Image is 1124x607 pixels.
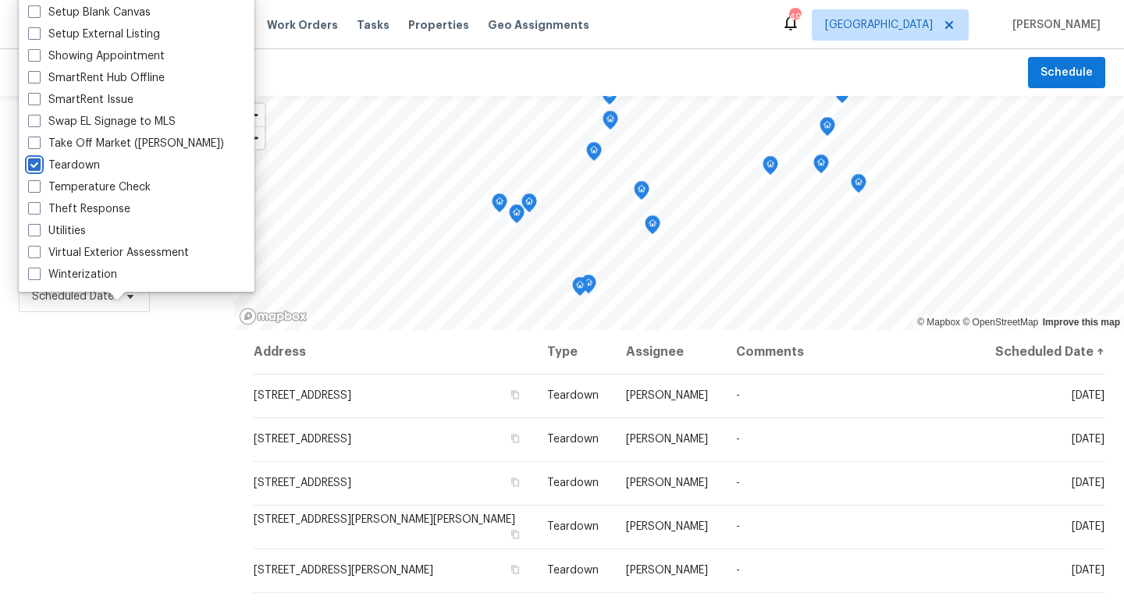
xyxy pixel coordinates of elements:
th: Comments [724,330,980,374]
span: [STREET_ADDRESS] [254,434,351,445]
div: Map marker [509,204,525,229]
label: Swap EL Signage to MLS [28,114,176,130]
button: Copy Address [508,388,522,402]
a: Improve this map [1043,317,1120,328]
span: Teardown [547,565,599,576]
th: Scheduled Date ↑ [979,330,1105,374]
label: Setup Blank Canvas [28,5,151,20]
a: Mapbox [917,317,960,328]
span: Geo Assignments [488,17,589,33]
div: Map marker [763,156,778,180]
span: Scheduled Date [32,289,114,304]
span: [PERSON_NAME] [626,477,708,488]
label: Utilities [28,223,86,239]
div: Map marker [851,174,866,198]
span: Properties [408,17,469,33]
span: [DATE] [1072,434,1104,445]
span: Work Orders [267,17,338,33]
div: Map marker [820,117,835,141]
label: Winterization [28,267,117,282]
canvas: Map [234,96,1124,330]
div: Map marker [572,277,588,301]
label: Setup External Listing [28,27,160,42]
span: [PERSON_NAME] [626,521,708,532]
label: Virtual Exterior Assessment [28,245,189,261]
span: [STREET_ADDRESS] [254,390,351,401]
span: Teardown [547,477,599,488]
span: [DATE] [1072,521,1104,532]
div: Map marker [634,181,649,205]
button: Copy Address [508,475,522,489]
span: [PERSON_NAME] [626,390,708,401]
div: Map marker [645,215,660,240]
div: Map marker [603,111,618,135]
button: Copy Address [508,527,522,541]
label: Showing Appointment [28,48,165,64]
span: - [736,434,740,445]
label: Theft Response [28,201,130,217]
span: [PERSON_NAME] [1006,17,1101,33]
div: Map marker [602,86,617,110]
button: Copy Address [508,431,522,445]
span: [GEOGRAPHIC_DATA] [825,17,933,33]
span: [PERSON_NAME] [626,565,708,576]
span: [STREET_ADDRESS][PERSON_NAME] [254,565,433,576]
span: - [736,521,740,532]
label: SmartRent Hub Offline [28,70,165,86]
span: [PERSON_NAME] [626,434,708,445]
a: OpenStreetMap [962,317,1038,328]
span: Teardown [547,521,599,532]
th: Assignee [614,330,724,374]
div: Map marker [834,84,850,108]
label: Temperature Check [28,179,151,195]
span: - [736,390,740,401]
div: Map marker [492,193,507,218]
span: [DATE] [1072,565,1104,576]
div: Map marker [581,275,596,299]
th: Type [535,330,614,374]
button: Schedule [1028,57,1105,89]
div: Map marker [813,154,829,179]
span: Tasks [357,20,389,30]
th: Address [253,330,535,374]
span: - [736,477,740,488]
span: Teardown [547,390,599,401]
span: [STREET_ADDRESS] [254,477,351,488]
a: Mapbox homepage [239,307,308,325]
span: [DATE] [1072,477,1104,488]
span: [DATE] [1072,390,1104,401]
span: Schedule [1040,63,1093,83]
span: Teardown [547,434,599,445]
button: Copy Address [508,563,522,577]
label: Teardown [28,158,100,173]
div: Map marker [586,142,602,166]
label: SmartRent Issue [28,92,133,108]
span: - [736,565,740,576]
label: Take Off Market ([PERSON_NAME]) [28,136,224,151]
span: [STREET_ADDRESS][PERSON_NAME][PERSON_NAME] [254,514,515,525]
div: Map marker [521,193,537,218]
div: 49 [789,9,800,25]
